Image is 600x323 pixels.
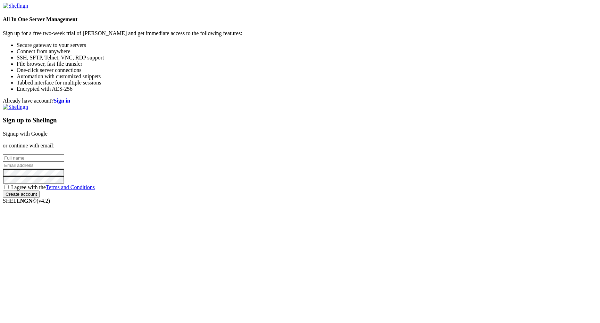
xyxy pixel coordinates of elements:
[17,55,597,61] li: SSH, SFTP, Telnet, VNC, RDP support
[17,42,597,48] li: Secure gateway to your servers
[11,184,95,190] span: I agree with the
[17,80,597,86] li: Tabbed interface for multiple sessions
[17,86,597,92] li: Encrypted with AES-256
[3,116,597,124] h3: Sign up to Shellngn
[3,131,48,137] a: Signup with Google
[17,67,597,73] li: One-click server connections
[46,184,95,190] a: Terms and Conditions
[3,191,40,198] input: Create account
[3,154,64,162] input: Full name
[17,61,597,67] li: File browser, fast file transfer
[20,198,33,204] b: NGN
[3,16,597,23] h4: All In One Server Management
[3,143,597,149] p: or continue with email:
[3,30,597,37] p: Sign up for a free two-week trial of [PERSON_NAME] and get immediate access to the following feat...
[17,48,597,55] li: Connect from anywhere
[54,98,70,104] a: Sign in
[3,3,28,9] img: Shellngn
[17,73,597,80] li: Automation with customized snippets
[3,198,50,204] span: SHELL ©
[37,198,50,204] span: 4.2.0
[3,98,597,104] div: Already have account?
[3,104,28,110] img: Shellngn
[3,162,64,169] input: Email address
[4,185,9,189] input: I agree with theTerms and Conditions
